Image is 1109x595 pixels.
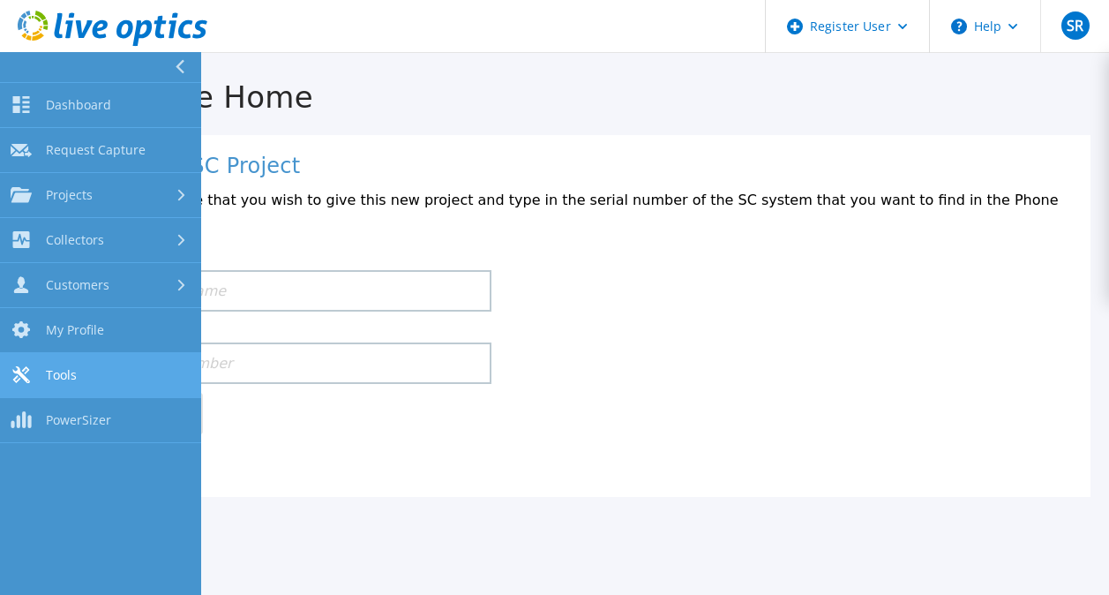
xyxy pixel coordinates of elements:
[1067,19,1083,33] span: SR
[46,322,104,338] span: My Profile
[79,270,491,312] input: Enter Project Name
[46,142,146,158] span: Request Capture
[46,367,77,383] span: Tools
[44,80,1109,115] h1: SC Phone Home
[46,277,109,293] span: Customers
[46,232,104,248] span: Collectors
[79,154,1075,179] h1: Create an SC Project
[46,187,93,203] span: Projects
[79,192,1075,225] p: Provide the name that you wish to give this new project and type in the serial number of the SC s...
[46,412,111,428] span: PowerSizer
[79,343,491,384] input: Enter Serial Number
[46,97,111,113] span: Dashboard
